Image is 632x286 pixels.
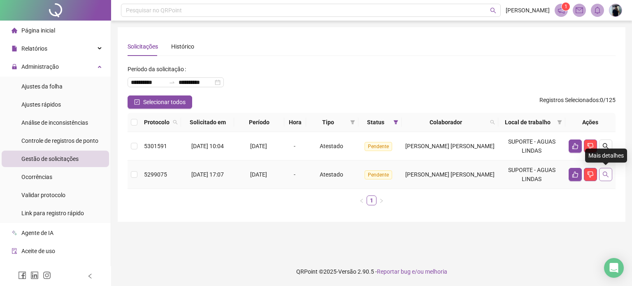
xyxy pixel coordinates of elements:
[558,7,565,14] span: notification
[502,118,554,127] span: Local de trabalho
[171,116,179,128] span: search
[173,120,178,125] span: search
[405,143,495,149] span: [PERSON_NAME] [PERSON_NAME]
[169,79,175,86] span: swap-right
[490,7,496,14] span: search
[367,195,376,205] li: 1
[557,120,562,125] span: filter
[393,120,398,125] span: filter
[87,273,93,279] span: left
[21,27,55,34] span: Página inicial
[144,118,170,127] span: Protocolo
[587,143,594,149] span: dislike
[12,28,17,33] span: home
[234,113,284,132] th: Período
[379,198,384,203] span: right
[294,143,295,149] span: -
[21,266,65,272] span: Atestado técnico
[128,63,189,76] label: Período da solicitação
[587,171,594,178] span: dislike
[357,195,367,205] button: left
[250,143,267,149] span: [DATE]
[21,119,88,126] span: Análise de inconsistências
[565,4,567,9] span: 1
[320,171,343,178] span: Atestado
[572,171,579,178] span: like
[21,192,65,198] span: Validar protocolo
[12,46,17,51] span: file
[365,170,392,179] span: Pendente
[143,98,186,107] span: Selecionar todos
[488,116,497,128] span: search
[405,171,495,178] span: [PERSON_NAME] [PERSON_NAME]
[21,210,84,216] span: Link para registro rápido
[294,171,295,178] span: -
[21,230,53,236] span: Agente de IA
[555,116,564,128] span: filter
[569,118,612,127] div: Ações
[585,149,627,163] div: Mais detalhes
[171,42,194,51] div: Histórico
[604,258,624,278] div: Open Intercom Messenger
[21,63,59,70] span: Administração
[572,143,579,149] span: like
[320,143,343,149] span: Atestado
[144,171,167,178] span: 5299075
[498,132,565,160] td: SUPORTE - AGUAS LINDAS
[405,118,487,127] span: Colaborador
[21,174,52,180] span: Ocorrências
[576,7,583,14] span: mail
[365,142,392,151] span: Pendente
[367,196,376,205] a: 1
[21,137,98,144] span: Controle de registros de ponto
[377,268,447,275] span: Reportar bug e/ou melhoria
[376,195,386,205] button: right
[602,171,609,178] span: search
[169,79,175,86] span: to
[594,7,601,14] span: bell
[350,120,355,125] span: filter
[21,156,79,162] span: Gestão de solicitações
[349,116,357,128] span: filter
[21,248,55,254] span: Aceite de uso
[506,6,550,15] span: [PERSON_NAME]
[181,113,234,132] th: Solicitado em
[539,95,616,109] span: : 0 / 125
[191,171,224,178] span: [DATE] 17:07
[191,143,224,149] span: [DATE] 10:04
[21,101,61,108] span: Ajustes rápidos
[338,268,356,275] span: Versão
[362,118,390,127] span: Status
[602,143,609,149] span: search
[43,271,51,279] span: instagram
[21,83,63,90] span: Ajustes da folha
[490,120,495,125] span: search
[144,143,167,149] span: 5301591
[392,116,400,128] span: filter
[111,257,632,286] footer: QRPoint © 2025 - 2.90.5 -
[128,42,158,51] div: Solicitações
[376,195,386,205] li: Próxima página
[30,271,39,279] span: linkedin
[128,95,192,109] button: Selecionar todos
[309,118,347,127] span: Tipo
[609,4,622,16] img: 88202
[21,45,47,52] span: Relatórios
[12,248,17,254] span: audit
[284,113,306,132] th: Hora
[539,97,599,103] span: Registros Selecionados
[250,171,267,178] span: [DATE]
[498,160,565,189] td: SUPORTE - AGUAS LINDAS
[18,271,26,279] span: facebook
[359,198,364,203] span: left
[357,195,367,205] li: Página anterior
[134,99,140,105] span: check-square
[12,64,17,70] span: lock
[562,2,570,11] sup: 1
